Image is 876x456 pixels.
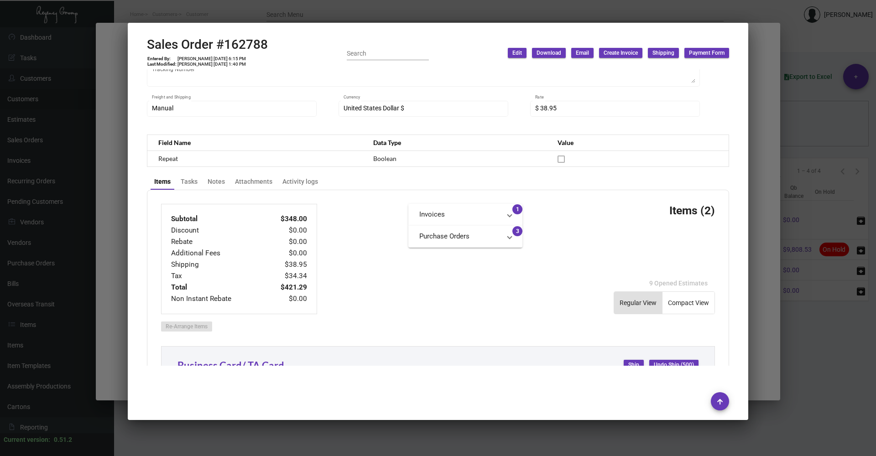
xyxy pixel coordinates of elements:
[282,177,318,187] div: Activity logs
[171,236,265,248] td: Rebate
[171,270,265,282] td: Tax
[265,259,308,270] td: $38.95
[171,293,265,305] td: Non Instant Rebate
[689,49,725,57] span: Payment Form
[548,135,729,150] th: Value
[154,177,171,187] div: Items
[532,48,566,58] button: Download
[147,56,177,62] td: Entered By:
[408,226,522,248] mat-expansion-panel-header: Purchase Orders
[177,62,246,67] td: [PERSON_NAME] [DATE] 1:40 PM
[4,435,50,445] div: Current version:
[512,49,522,57] span: Edit
[364,135,548,150] th: Data Type
[208,177,225,187] div: Notes
[669,204,715,217] h3: Items (2)
[171,259,265,270] td: Shipping
[235,177,272,187] div: Attachments
[147,135,365,150] th: Field Name
[373,155,396,162] span: Boolean
[152,104,173,112] span: Manual
[614,292,662,314] button: Regular View
[171,248,265,259] td: Additional Fees
[171,282,265,293] td: Total
[147,62,177,67] td: Last Modified:
[265,248,308,259] td: $0.00
[604,49,638,57] span: Create Invoice
[181,177,198,187] div: Tasks
[147,37,268,52] h2: Sales Order #162788
[265,282,308,293] td: $421.29
[628,361,639,369] span: Ship
[662,292,714,314] button: Compact View
[649,280,708,287] span: 9 Opened Estimates
[171,225,265,236] td: Discount
[158,155,178,162] span: Repeat
[508,48,527,58] button: Edit
[408,204,522,226] mat-expansion-panel-header: Invoices
[649,360,699,370] button: Undo Ship (500)
[265,293,308,305] td: $0.00
[576,49,589,57] span: Email
[54,435,72,445] div: 0.51.2
[684,48,729,58] button: Payment Form
[642,275,715,291] button: 9 Opened Estimates
[599,48,642,58] button: Create Invoice
[419,209,501,220] mat-panel-title: Invoices
[265,213,308,225] td: $348.00
[166,323,208,330] span: Re-Arrange Items
[571,48,594,58] button: Email
[177,359,284,372] a: Business Card/ TA Card
[265,225,308,236] td: $0.00
[177,56,246,62] td: [PERSON_NAME] [DATE] 6:15 PM
[648,48,679,58] button: Shipping
[265,236,308,248] td: $0.00
[652,49,674,57] span: Shipping
[537,49,561,57] span: Download
[654,361,694,369] span: Undo Ship (500)
[624,360,644,370] button: Ship
[265,270,308,282] td: $34.34
[419,231,501,242] mat-panel-title: Purchase Orders
[171,213,265,225] td: Subtotal
[161,321,212,332] button: Re-Arrange Items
